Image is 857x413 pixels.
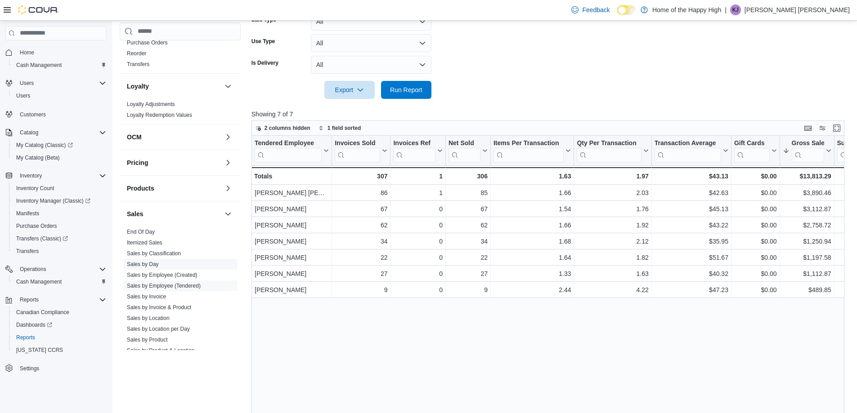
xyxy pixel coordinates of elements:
span: Home [16,47,106,58]
div: Items Per Transaction [494,139,564,148]
span: My Catalog (Beta) [16,154,60,161]
button: Products [223,183,233,194]
button: Inventory Count [9,182,110,195]
a: Sales by Product [127,337,168,343]
button: Canadian Compliance [9,306,110,319]
a: Reorder [127,50,146,57]
a: Transfers [127,61,149,67]
a: Settings [16,363,43,374]
span: Customers [20,111,46,118]
a: Purchase Orders [127,40,168,46]
div: $0.00 [734,171,777,182]
a: Cash Management [13,276,65,287]
button: 1 field sorted [315,123,365,133]
div: Tendered Employee [255,139,322,162]
span: Itemized Sales [127,239,162,246]
span: Users [16,78,106,89]
button: Qty Per Transaction [577,139,648,162]
span: Feedback [582,5,610,14]
div: 62 [449,220,488,231]
button: Invoices Sold [335,139,387,162]
button: Invoices Ref [393,139,442,162]
div: 1.64 [494,252,571,263]
span: Purchase Orders [127,39,168,46]
h3: Pricing [127,158,148,167]
span: Inventory [20,172,42,179]
span: Washington CCRS [13,345,106,355]
span: Reports [13,332,106,343]
div: $13,813.29 [782,171,831,182]
div: Invoices Sold [335,139,380,162]
button: OCM [127,133,221,142]
span: Users [13,90,106,101]
button: Transfers [9,245,110,258]
a: Reports [13,332,39,343]
button: Reports [9,331,110,344]
div: 1.82 [577,252,648,263]
span: My Catalog (Beta) [13,152,106,163]
span: Loyalty Adjustments [127,101,175,108]
p: | [725,4,727,15]
span: Transfers [127,61,149,68]
a: Cash Management [13,60,65,71]
a: Inventory Manager (Classic) [9,195,110,207]
div: $0.00 [734,236,777,247]
div: Transaction Average [654,139,721,148]
button: Customers [2,107,110,120]
div: [PERSON_NAME] [255,252,329,263]
button: Run Report [381,81,431,99]
div: 0 [393,236,442,247]
a: Sales by Location per Day [127,326,190,332]
span: Settings [20,365,39,372]
a: Sales by Location [127,315,170,321]
div: $0.00 [734,284,777,295]
button: Settings [2,362,110,375]
span: Inventory [16,170,106,181]
span: Purchase Orders [16,222,57,230]
div: [PERSON_NAME] [255,236,329,247]
span: Reports [16,334,35,341]
div: 0 [393,204,442,214]
div: 27 [335,268,387,279]
div: $3,890.46 [782,187,831,198]
a: Inventory Count [13,183,58,194]
a: Transfers (Classic) [13,233,72,244]
div: [PERSON_NAME] [255,284,329,295]
div: 67 [335,204,387,214]
span: Run Report [390,85,422,94]
button: Purchase Orders [9,220,110,232]
button: Operations [2,263,110,275]
button: Gift Cards [734,139,777,162]
span: KJ [732,4,739,15]
div: 0 [393,268,442,279]
div: 34 [449,236,488,247]
span: Cash Management [16,62,62,69]
span: Canadian Compliance [16,309,69,316]
div: Qty Per Transaction [577,139,641,148]
p: Home of the Happy High [652,4,721,15]
span: Transfers (Classic) [13,233,106,244]
a: Inventory Manager (Classic) [13,195,94,206]
div: [PERSON_NAME] [255,220,329,231]
span: My Catalog (Classic) [16,142,73,149]
a: Purchase Orders [13,221,61,231]
span: [US_STATE] CCRS [16,346,63,354]
span: Loyalty Redemption Values [127,111,192,119]
button: Manifests [9,207,110,220]
a: Feedback [568,1,613,19]
button: Loyalty [127,82,221,91]
a: Loyalty Redemption Values [127,112,192,118]
div: 67 [449,204,488,214]
h3: Loyalty [127,82,149,91]
a: Sales by Invoice [127,293,166,300]
span: Sales by Invoice [127,293,166,300]
span: Manifests [13,208,106,219]
div: 2.12 [577,236,648,247]
span: Manifests [16,210,39,217]
a: Users [13,90,34,101]
div: 9 [449,284,488,295]
div: $42.63 [655,187,728,198]
button: Net Sold [449,139,488,162]
span: Sales by Employee (Tendered) [127,282,201,289]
